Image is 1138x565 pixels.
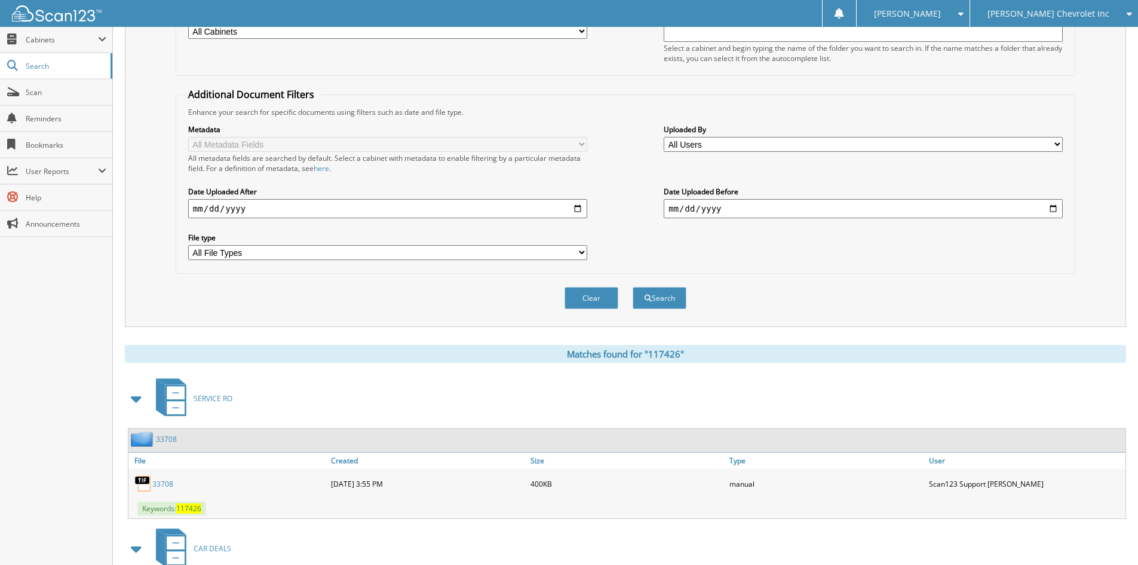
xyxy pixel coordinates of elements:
div: All metadata fields are searched by default. Select a cabinet with metadata to enable filtering b... [188,153,587,173]
span: Help [26,193,106,203]
a: 33708 [156,434,177,444]
label: File type [188,233,587,243]
span: Reminders [26,114,106,124]
label: Metadata [188,124,587,135]
label: Uploaded By [664,124,1063,135]
span: CAR DEALS [194,543,231,554]
span: Announcements [26,219,106,229]
span: Scan [26,87,106,97]
a: SERVICE RO [149,375,232,422]
button: Search [633,287,686,309]
span: [PERSON_NAME] [874,10,941,17]
div: 400KB [527,472,727,496]
img: TIF.png [134,475,152,493]
span: Bookmarks [26,140,106,150]
span: SERVICE RO [194,393,232,404]
a: Created [328,453,527,469]
div: Select a cabinet and begin typing the name of the folder you want to search in. If the name match... [664,43,1063,63]
input: end [664,199,1063,218]
img: folder2.png [131,432,156,447]
label: Date Uploaded Before [664,187,1063,197]
div: Matches found for "117426" [125,345,1126,363]
span: [PERSON_NAME] Chevrolet Inc [987,10,1109,17]
img: scan123-logo-white.svg [12,5,102,22]
span: Keywords: [137,502,206,515]
button: Clear [565,287,618,309]
a: User [926,453,1125,469]
span: Search [26,61,105,71]
span: Cabinets [26,35,98,45]
div: manual [726,472,926,496]
span: 117426 [176,503,201,514]
a: here [314,163,329,173]
a: Type [726,453,926,469]
iframe: Chat Widget [1078,508,1138,565]
div: [DATE] 3:55 PM [328,472,527,496]
legend: Additional Document Filters [182,88,320,101]
span: User Reports [26,166,98,176]
div: Enhance your search for specific documents using filters such as date and file type. [182,107,1069,117]
a: File [128,453,328,469]
a: Size [527,453,727,469]
label: Date Uploaded After [188,187,587,197]
div: Scan123 Support [PERSON_NAME] [926,472,1125,496]
a: 33708 [152,479,173,489]
input: start [188,199,587,218]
